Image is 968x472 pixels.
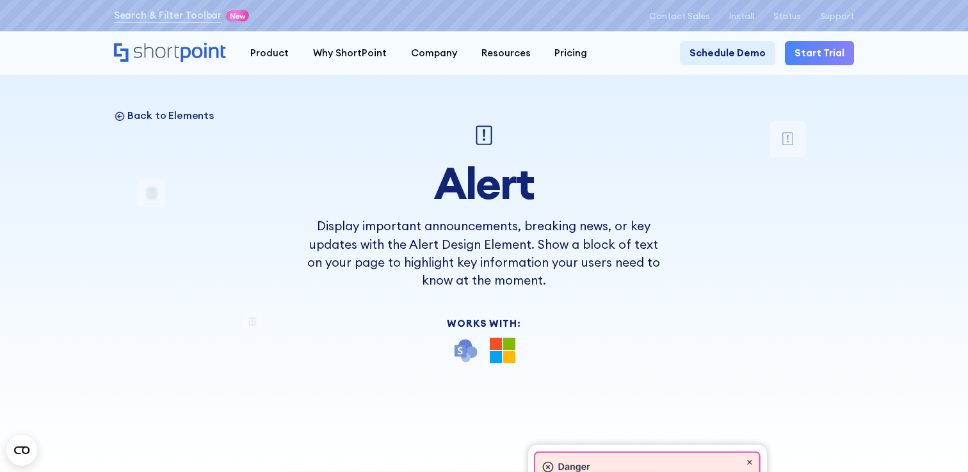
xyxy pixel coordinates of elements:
[114,43,227,63] a: Home
[904,411,968,472] iframe: Chat Widget
[411,46,457,61] div: Company
[680,41,775,65] a: Schedule Demo
[301,41,399,65] a: Why ShortPoint
[773,12,801,21] a: Status
[542,41,599,65] a: Pricing
[114,8,222,23] a: Search & Filter Toolbar
[6,435,37,466] button: Open CMP widget
[302,217,665,289] p: Display important announcements, breaking news, or key updates with the Alert Design Element. Sho...
[114,109,214,122] a: Back to Elements
[313,46,387,61] div: Why ShortPoint
[649,12,710,21] a: Contact Sales
[729,12,754,21] a: Install
[490,338,515,363] img: Microsoft 365 logo
[469,121,498,150] img: Alert
[785,41,854,65] a: Start Trial
[238,41,301,65] a: Product
[554,46,587,61] div: Pricing
[469,41,543,65] a: Resources
[481,46,531,61] div: Resources
[127,109,213,122] p: Back to Elements
[302,159,665,207] h1: Alert
[250,46,289,61] div: Product
[399,41,469,65] a: Company
[302,319,665,328] div: Works With:
[453,338,478,363] img: SharePoint icon
[820,12,854,21] a: Support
